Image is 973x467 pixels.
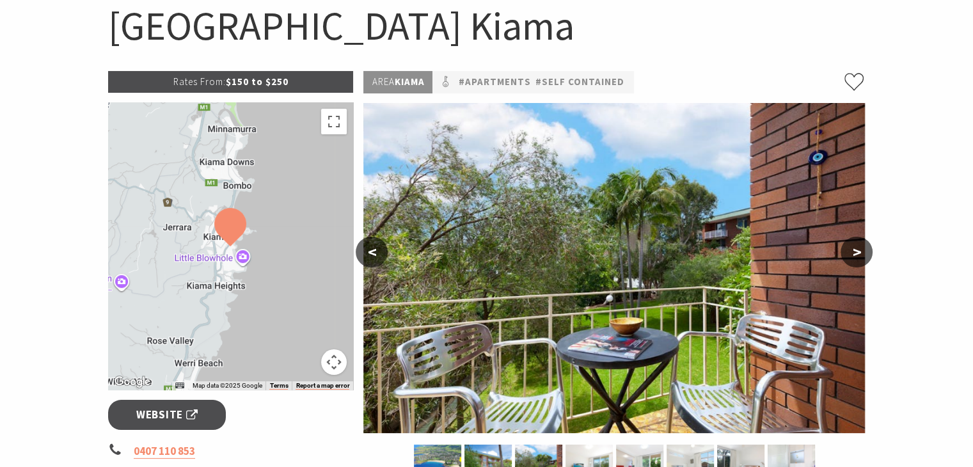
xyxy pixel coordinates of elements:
img: Bikini, Surf Beach Kiama [363,103,865,433]
a: Website [108,400,226,430]
p: $150 to $250 [108,71,354,93]
button: < [356,237,388,267]
a: #Apartments [458,74,530,90]
a: #Self Contained [535,74,624,90]
button: > [841,237,873,267]
img: Google [111,374,154,390]
span: Rates From: [173,75,225,88]
span: Website [136,406,198,423]
span: Area [372,75,394,88]
span: Map data ©2025 Google [192,382,262,389]
a: Click to see this area on Google Maps [111,374,154,390]
p: Kiama [363,71,432,93]
a: Terms (opens in new tab) [269,382,288,390]
a: 0407 110 853 [134,444,195,459]
button: Map camera controls [321,349,347,375]
button: Toggle fullscreen view [321,109,347,134]
a: Report a map error [296,382,349,390]
button: Keyboard shortcuts [175,381,184,390]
